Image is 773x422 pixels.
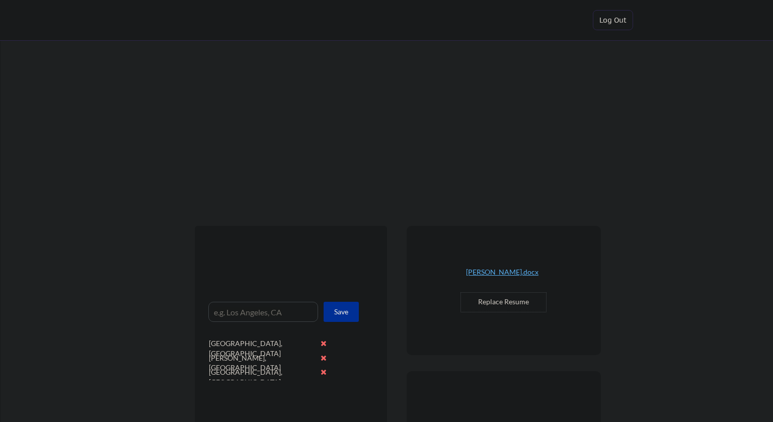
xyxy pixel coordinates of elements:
button: Save [324,302,359,322]
button: Log Out [593,10,633,30]
div: [PERSON_NAME].docx [442,269,562,276]
div: [GEOGRAPHIC_DATA], [GEOGRAPHIC_DATA] [209,339,315,358]
input: e.g. Los Angeles, CA [208,302,318,322]
a: [PERSON_NAME].docx [442,269,562,284]
div: [PERSON_NAME], [GEOGRAPHIC_DATA] [209,353,315,373]
div: [GEOGRAPHIC_DATA], [GEOGRAPHIC_DATA] [209,367,315,387]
